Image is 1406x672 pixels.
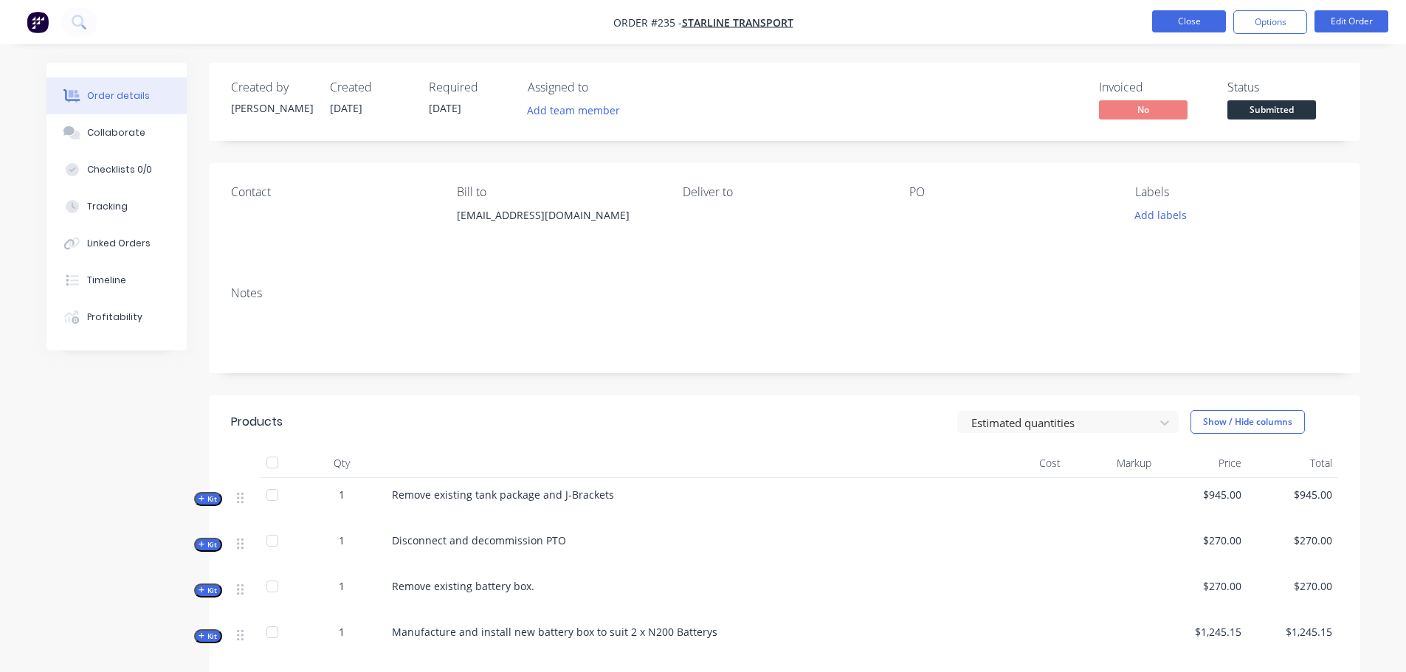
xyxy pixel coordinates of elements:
div: Products [231,413,283,431]
div: Created [330,80,411,94]
span: 1 [339,487,345,502]
div: Bill to [457,185,659,199]
span: 1 [339,533,345,548]
span: No [1099,100,1188,119]
button: Kit [194,583,222,597]
div: Markup [1066,448,1157,478]
span: 1 [339,624,345,640]
span: $1,245.15 [1253,624,1332,640]
span: Remove existing battery box. [392,579,534,593]
span: Manufacture and install new battery box to suit 2 x N200 Batterys [392,625,717,639]
span: 1 [339,578,345,594]
button: Collaborate [46,114,187,151]
button: Kit [194,492,222,506]
span: $270.00 [1163,533,1242,548]
button: Add team member [519,100,627,120]
div: Status [1227,80,1338,94]
span: [DATE] [429,101,461,115]
button: Close [1152,10,1226,32]
div: Checklists 0/0 [87,163,152,176]
img: Factory [27,11,49,33]
button: Checklists 0/0 [46,151,187,188]
div: PO [909,185,1112,199]
span: $270.00 [1253,578,1332,594]
div: Contact [231,185,433,199]
span: [DATE] [330,101,362,115]
span: Order #235 - [613,15,682,30]
span: Disconnect and decommission PTO [392,533,566,547]
span: Remove existing tank package and J-Brackets [392,488,614,502]
div: Profitability [87,311,142,324]
div: [EMAIL_ADDRESS][DOMAIN_NAME] [457,205,659,252]
span: Kit [199,493,218,505]
div: Created by [231,80,312,94]
button: Options [1233,10,1307,34]
span: $945.00 [1163,487,1242,502]
button: Edit Order [1314,10,1388,32]
button: Show / Hide columns [1190,410,1305,434]
button: Tracking [46,188,187,225]
span: Submitted [1227,100,1316,119]
div: [PERSON_NAME] [231,100,312,116]
button: Kit [194,538,222,552]
button: Timeline [46,262,187,299]
button: Linked Orders [46,225,187,262]
div: Qty [297,448,386,478]
div: Tracking [87,200,128,213]
span: $1,245.15 [1163,624,1242,640]
a: Starline Transport [682,15,793,30]
div: Total [1247,448,1338,478]
div: Timeline [87,274,126,287]
div: Notes [231,286,1338,300]
div: Order details [87,89,150,103]
button: Add labels [1127,205,1195,225]
button: Kit [194,629,222,643]
button: Order details [46,77,187,114]
span: Kit [199,585,218,596]
div: Cost [976,448,1067,478]
span: $270.00 [1253,533,1332,548]
span: $270.00 [1163,578,1242,594]
span: Kit [199,539,218,550]
div: Required [429,80,510,94]
button: Profitability [46,299,187,336]
div: Collaborate [87,126,145,139]
span: Kit [199,631,218,642]
div: [EMAIL_ADDRESS][DOMAIN_NAME] [457,205,659,226]
div: Invoiced [1099,80,1210,94]
div: Price [1157,448,1248,478]
div: Assigned to [528,80,675,94]
button: Submitted [1227,100,1316,122]
span: $945.00 [1253,487,1332,502]
button: Add team member [528,100,628,120]
div: Linked Orders [87,237,151,250]
div: Deliver to [683,185,885,199]
div: Labels [1135,185,1337,199]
